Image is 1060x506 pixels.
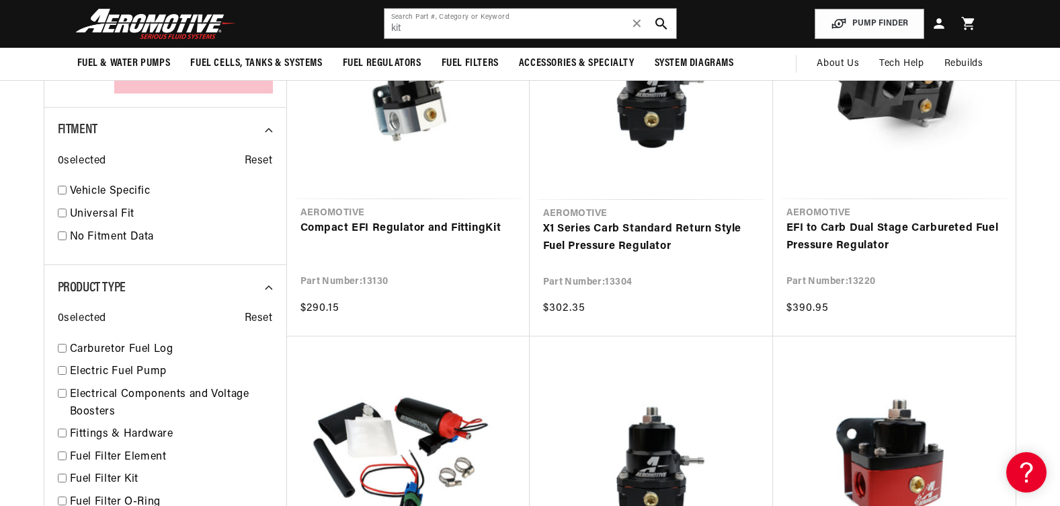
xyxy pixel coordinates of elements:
[934,48,993,80] summary: Rebuilds
[432,48,509,79] summary: Fuel Filters
[333,48,432,79] summary: Fuel Regulators
[70,341,273,359] a: Carburetor Fuel Log
[180,48,332,79] summary: Fuel Cells, Tanks & Systems
[58,123,97,137] span: Fitment
[70,426,273,443] a: Fittings & Hardware
[245,310,273,328] span: Reset
[70,183,273,201] a: Vehicle Specific
[58,281,126,295] span: Product Type
[343,57,421,71] span: Fuel Regulators
[817,59,859,69] span: About Us
[77,57,171,71] span: Fuel & Water Pumps
[72,8,240,40] img: Aeromotive
[67,48,181,79] summary: Fuel & Water Pumps
[645,48,744,79] summary: System Diagrams
[70,471,273,489] a: Fuel Filter Kit
[879,57,924,71] span: Tech Help
[70,363,273,381] a: Electric Fuel Pump
[70,386,273,421] a: Electrical Components and Voltage Boosters
[190,57,322,71] span: Fuel Cells, Tanks & Systems
[631,13,643,34] span: ✕
[509,48,645,79] summary: Accessories & Specialty
[944,57,983,71] span: Rebuilds
[300,220,516,238] a: Compact EFI Regulator and FittingKit
[786,220,1002,254] a: EFI to Carb Dual Stage Carbureted Fuel Pressure Regulator
[58,310,106,328] span: 0 selected
[245,153,273,170] span: Reset
[70,206,273,223] a: Universal Fit
[442,57,499,71] span: Fuel Filters
[70,449,273,466] a: Fuel Filter Element
[384,9,676,38] input: Search by Part Number, Category or Keyword
[519,57,635,71] span: Accessories & Specialty
[655,57,734,71] span: System Diagrams
[70,229,273,246] a: No Fitment Data
[543,221,760,255] a: X1 Series Carb Standard Return Style Fuel Pressure Regulator
[58,153,106,170] span: 0 selected
[869,48,934,80] summary: Tech Help
[647,9,676,38] button: search button
[807,48,869,80] a: About Us
[815,9,924,39] button: PUMP FINDER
